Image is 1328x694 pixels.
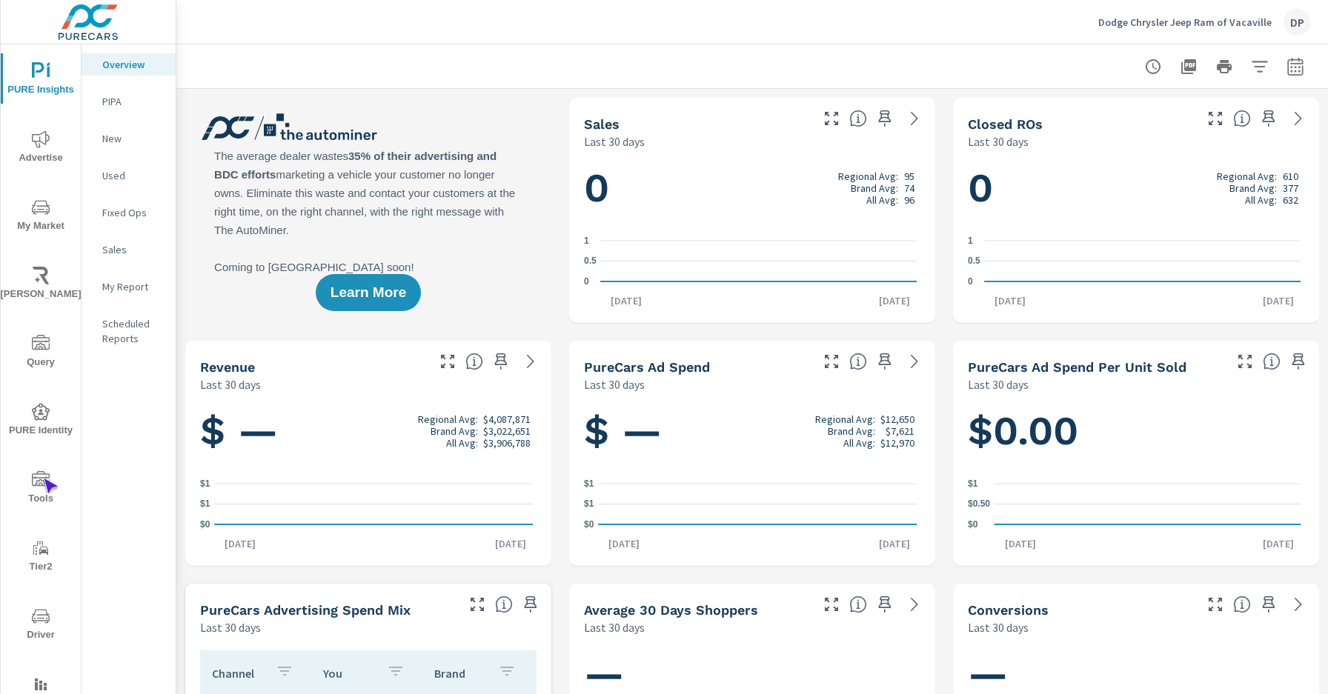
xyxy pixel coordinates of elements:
[1286,107,1310,130] a: See more details in report
[102,168,164,183] p: Used
[82,313,176,350] div: Scheduled Reports
[82,201,176,224] div: Fixed Ops
[820,593,843,616] button: Make Fullscreen
[1245,194,1277,206] p: All Avg:
[1229,182,1277,194] p: Brand Avg:
[584,406,920,456] h1: $ —
[200,519,210,530] text: $0
[880,413,914,425] p: $12,650
[200,602,411,618] h5: PureCars Advertising Spend Mix
[1263,353,1281,370] span: Average cost of advertising per each vehicle sold at the dealer over the selected date range. The...
[600,293,652,308] p: [DATE]
[869,536,920,551] p: [DATE]
[418,413,478,425] p: Regional Avg:
[1252,536,1304,551] p: [DATE]
[968,478,978,489] text: $1
[519,593,542,616] span: Save this to your personalized report
[584,236,589,246] text: 1
[200,618,261,636] p: Last 30 days
[495,595,513,613] span: This table looks at how you compare to the amount of budget you spend per channel as opposed to y...
[483,413,531,425] p: $4,087,871
[200,359,255,375] h5: Revenue
[584,276,589,287] text: 0
[584,376,645,393] p: Last 30 days
[5,471,76,507] span: Tools
[434,666,486,681] p: Brand
[1203,107,1227,130] button: Make Fullscreen
[200,478,210,489] text: $1
[82,238,176,261] div: Sales
[584,116,620,132] h5: Sales
[903,593,926,616] a: See more details in report
[880,437,914,449] p: $12,970
[968,359,1186,375] h5: PureCars Ad Spend Per Unit Sold
[584,163,920,213] h1: 0
[200,406,537,456] h1: $ —
[584,359,710,375] h5: PureCars Ad Spend
[1209,52,1239,81] button: Print Report
[485,536,537,551] p: [DATE]
[102,57,164,72] p: Overview
[323,666,375,681] p: You
[102,205,164,220] p: Fixed Ops
[903,107,926,130] a: See more details in report
[5,198,76,235] span: My Market
[866,194,898,206] p: All Avg:
[1098,16,1272,29] p: Dodge Chrysler Jeep Ram of Vacaville
[820,107,843,130] button: Make Fullscreen
[102,316,164,346] p: Scheduled Reports
[465,353,483,370] span: Total sales revenue over the selected date range. [Source: This data is sourced from the dealer’s...
[1217,170,1277,182] p: Regional Avg:
[584,133,645,150] p: Last 30 days
[102,279,164,294] p: My Report
[849,353,867,370] span: Total cost of media for all PureCars channels for the selected dealership group over the selected...
[1284,9,1310,36] div: DP
[200,376,261,393] p: Last 30 days
[5,335,76,371] span: Query
[1203,593,1227,616] button: Make Fullscreen
[968,276,973,287] text: 0
[5,539,76,575] span: Tier2
[968,376,1029,393] p: Last 30 days
[82,53,176,76] div: Overview
[903,350,926,373] a: See more details in report
[584,519,594,530] text: $0
[1245,52,1275,81] button: Apply Filters
[849,595,867,613] span: A rolling 30 day total of daily Shoppers on the dealership website, averaged over the selected da...
[316,274,421,311] button: Learn More
[584,499,594,510] text: $1
[214,536,266,551] p: [DATE]
[82,276,176,298] div: My Report
[82,164,176,187] div: Used
[1283,182,1298,194] p: 377
[869,293,920,308] p: [DATE]
[1283,170,1298,182] p: 610
[815,413,875,425] p: Regional Avg:
[843,437,875,449] p: All Avg:
[5,62,76,99] span: PURE Insights
[5,130,76,167] span: Advertise
[984,293,1036,308] p: [DATE]
[1283,194,1298,206] p: 632
[483,437,531,449] p: $3,906,788
[519,350,542,373] a: See more details in report
[584,478,594,489] text: $1
[584,256,597,267] text: 0.5
[489,350,513,373] span: Save this to your personalized report
[886,425,914,437] p: $7,621
[102,131,164,146] p: New
[465,593,489,616] button: Make Fullscreen
[5,403,76,439] span: PURE Identity
[968,133,1029,150] p: Last 30 days
[5,607,76,644] span: Driver
[849,110,867,127] span: Number of vehicles sold by the dealership over the selected date range. [Source: This data is sou...
[838,170,898,182] p: Regional Avg:
[873,350,897,373] span: Save this to your personalized report
[82,127,176,150] div: New
[968,499,990,510] text: $0.50
[200,499,210,510] text: $1
[1286,350,1310,373] span: Save this to your personalized report
[968,256,980,267] text: 0.5
[1233,110,1251,127] span: Number of Repair Orders Closed by the selected dealership group over the selected time range. [So...
[483,425,531,437] p: $3,022,651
